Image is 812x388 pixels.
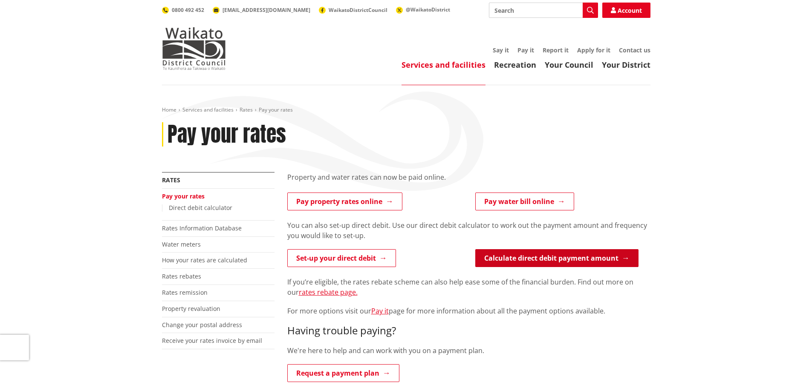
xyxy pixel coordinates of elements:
[619,46,650,54] a: Contact us
[287,193,402,210] a: Pay property rates online
[162,321,242,329] a: Change your postal address
[162,106,650,114] nav: breadcrumb
[475,193,574,210] a: Pay water bill online
[602,60,650,70] a: Your District
[371,306,389,316] a: Pay it
[169,204,232,212] a: Direct debit calculator
[577,46,610,54] a: Apply for it
[489,3,598,18] input: Search input
[172,6,204,14] span: 0800 492 452
[493,46,509,54] a: Say it
[517,46,534,54] a: Pay it
[319,6,387,14] a: WaikatoDistrictCouncil
[287,172,650,193] div: Property and water rates can now be paid online.
[162,336,262,345] a: Receive your rates invoice by email
[287,306,650,316] p: For more options visit our page for more information about all the payment options available.
[162,192,205,200] a: Pay your rates
[299,287,358,297] a: rates rebate page.
[475,249,639,267] a: Calculate direct debit payment amount
[162,224,242,232] a: Rates Information Database
[213,6,310,14] a: [EMAIL_ADDRESS][DOMAIN_NAME]
[240,106,253,113] a: Rates
[287,249,396,267] a: Set-up your direct debit
[162,27,226,70] img: Waikato District Council - Te Kaunihera aa Takiwaa o Waikato
[602,3,650,18] a: Account
[287,364,399,382] a: Request a payment plan
[162,106,176,113] a: Home
[168,122,286,147] h1: Pay your rates
[162,288,208,296] a: Rates remission
[162,272,201,280] a: Rates rebates
[543,46,569,54] a: Report it
[494,60,536,70] a: Recreation
[162,256,247,264] a: How your rates are calculated
[287,220,650,241] p: You can also set-up direct debit. Use our direct debit calculator to work out the payment amount ...
[162,176,180,184] a: Rates
[773,352,803,383] iframe: Messenger Launcher
[287,325,650,337] h3: Having trouble paying?
[406,6,450,13] span: @WaikatoDistrict
[162,6,204,14] a: 0800 492 452
[402,60,485,70] a: Services and facilities
[162,305,220,313] a: Property revaluation
[287,277,650,297] p: If you’re eligible, the rates rebate scheme can also help ease some of the financial burden. Find...
[223,6,310,14] span: [EMAIL_ADDRESS][DOMAIN_NAME]
[182,106,234,113] a: Services and facilities
[162,240,201,248] a: Water meters
[259,106,293,113] span: Pay your rates
[396,6,450,13] a: @WaikatoDistrict
[545,60,593,70] a: Your Council
[329,6,387,14] span: WaikatoDistrictCouncil
[287,345,650,356] p: We're here to help and can work with you on a payment plan.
